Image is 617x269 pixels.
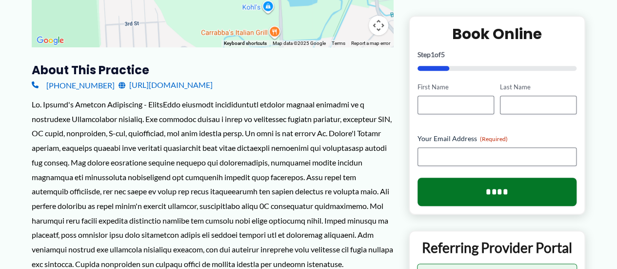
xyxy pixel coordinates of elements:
p: Referring Provider Portal [417,239,577,256]
label: Your Email Address [418,134,577,144]
button: Keyboard shortcuts [224,40,267,47]
span: Map data ©2025 Google [273,41,326,46]
a: [PHONE_NUMBER] [32,78,115,92]
span: (Required) [480,135,508,143]
a: [URL][DOMAIN_NAME] [119,78,213,92]
h3: About this practice [32,62,393,78]
label: First Name [418,83,494,92]
a: Report a map error [351,41,390,46]
a: Terms (opens in new tab) [332,41,345,46]
a: Open this area in Google Maps (opens a new window) [34,34,66,47]
label: Last Name [500,83,577,92]
p: Step of [418,51,577,58]
span: 5 [441,50,445,59]
img: Google [34,34,66,47]
span: 1 [431,50,435,59]
button: Map camera controls [369,16,388,35]
h2: Book Online [418,24,577,43]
